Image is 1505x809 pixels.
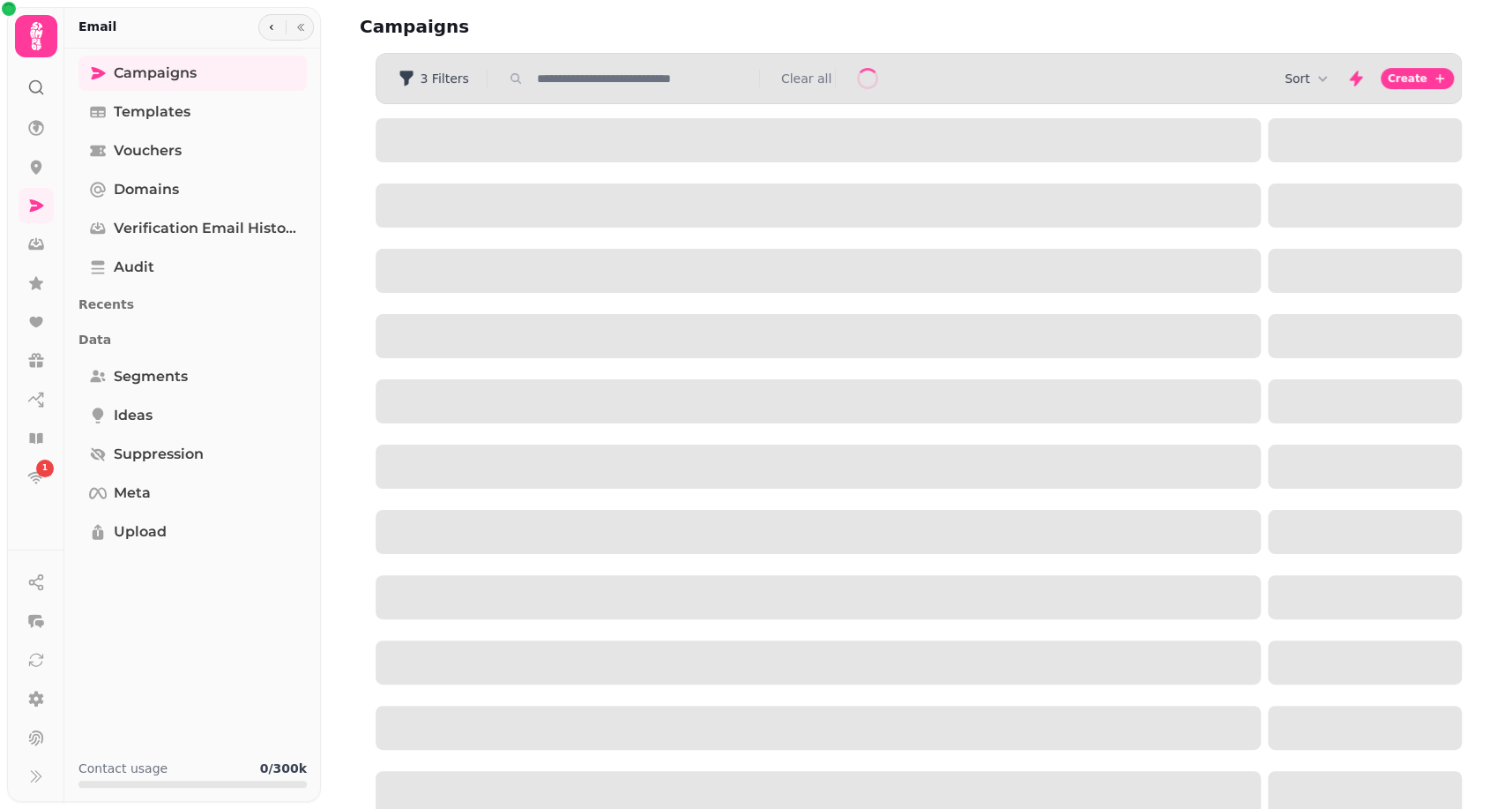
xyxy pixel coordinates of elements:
[114,405,153,426] span: Ideas
[78,760,168,777] p: Contact usage
[781,70,831,87] button: Clear all
[114,140,182,161] span: Vouchers
[19,460,54,495] a: 1
[78,398,307,433] a: Ideas
[421,72,469,85] span: 3 Filters
[78,18,116,35] h2: Email
[384,64,483,93] button: 3 Filters
[42,462,48,475] span: 1
[64,49,321,745] nav: Tabs
[114,366,188,387] span: Segments
[1381,68,1454,89] button: Create
[114,483,151,504] span: Meta
[360,14,698,39] h2: Campaigns
[1388,73,1427,84] span: Create
[114,257,154,278] span: Audit
[114,101,190,123] span: Templates
[78,324,307,356] p: Data
[78,514,307,550] a: Upload
[78,94,307,130] a: Templates
[78,211,307,246] a: Verification email history
[78,359,307,394] a: Segments
[78,133,307,169] a: Vouchers
[114,521,167,543] span: Upload
[1285,70,1331,87] button: Sort
[78,288,307,320] p: Recents
[78,172,307,207] a: Domains
[78,56,307,91] a: Campaigns
[114,218,296,239] span: Verification email history
[260,761,307,775] b: 0 / 300k
[114,63,197,84] span: Campaigns
[78,437,307,472] a: Suppression
[78,476,307,511] a: Meta
[114,444,204,465] span: Suppression
[78,250,307,285] a: Audit
[114,179,179,200] span: Domains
